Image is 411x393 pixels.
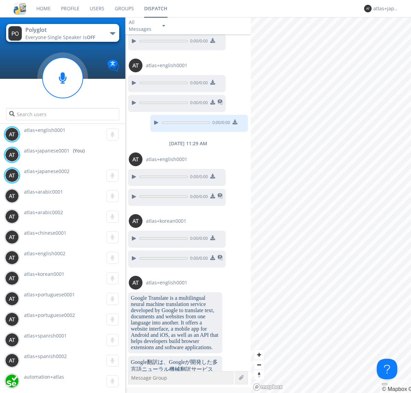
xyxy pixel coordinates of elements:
img: 373638.png [129,152,142,166]
span: atlas+portuguese0001 [24,291,75,298]
span: This is a translated message [217,254,223,263]
div: Polyglot [25,26,102,34]
span: atlas+english0001 [146,62,187,69]
img: 373638.png [5,354,19,367]
img: 373638.png [5,148,19,162]
span: 0:00 / 0:00 [210,120,230,127]
span: 0:00 / 0:00 [188,100,208,107]
div: [DATE] 11:29 AM [125,140,251,147]
span: 0:00 / 0:00 [188,80,208,87]
button: Toggle attribution [382,383,387,385]
span: 0:00 / 0:00 [188,255,208,263]
img: 373638.png [5,230,19,244]
span: atlas+spanish0001 [24,332,67,339]
span: atlas+arabic0002 [24,209,63,216]
div: atlas+japanese0001 [373,5,399,12]
span: This is a translated message [217,98,223,107]
input: Search users [6,108,119,120]
img: 373638.png [5,189,19,203]
button: PolyglotEveryone·Single Speaker isOFF [6,24,119,42]
span: 0:00 / 0:00 [188,235,208,243]
img: Translation enabled [107,60,119,72]
img: 373638.png [5,169,19,182]
div: Everyone · [25,34,102,41]
img: caret-down-sm.svg [162,25,165,27]
span: atlas+english0002 [24,250,65,257]
span: 0:00 / 0:00 [188,194,208,201]
span: Single Speaker is [48,34,95,40]
img: translated-message [217,255,223,260]
img: 373638.png [5,251,19,265]
img: download media button [210,80,215,85]
img: 373638.png [5,210,19,223]
span: atlas+chinese0001 [24,230,66,236]
a: Mapbox logo [253,383,283,391]
iframe: Toggle Customer Support [377,359,397,379]
img: download media button [210,174,215,179]
span: atlas+spanish0002 [24,353,67,359]
div: All Messages [129,19,156,33]
img: download media button [233,120,237,124]
a: Mapbox [382,386,407,392]
span: OFF [87,34,95,40]
img: download media button [210,194,215,198]
img: translated-message [217,193,223,199]
span: atlas+arabic0001 [24,188,63,195]
span: atlas+english0001 [146,156,187,163]
span: atlas+english0001 [146,279,187,286]
img: cddb5a64eb264b2086981ab96f4c1ba7 [14,2,26,15]
img: 373638.png [364,5,372,12]
span: 0:00 / 0:00 [188,38,208,46]
img: d2d01cd9b4174d08988066c6d424eccd [5,374,19,388]
img: 373638.png [5,333,19,347]
span: atlas+japanese0001 [24,147,70,154]
span: atlas+korean0001 [24,271,64,277]
img: 373638.png [129,59,142,72]
img: 373638.png [5,312,19,326]
img: 373638.png [8,26,22,41]
span: atlas+korean0001 [146,218,186,224]
img: download media button [210,100,215,105]
dc-p: Google Translate is a multilingual neural machine translation service developed by Google to tran... [131,295,220,351]
img: download media button [210,235,215,240]
div: (You) [73,147,85,154]
img: 373638.png [5,292,19,306]
img: 373638.png [129,214,142,228]
span: This is a translated message [217,192,223,201]
img: 373638.png [5,271,19,285]
img: download media button [210,255,215,260]
img: 373638.png [129,276,142,290]
span: atlas+japanese0002 [24,168,70,174]
span: automation+atlas [24,373,64,380]
span: atlas+english0001 [24,127,65,133]
button: Zoom in [254,350,264,360]
img: translated-message [217,99,223,105]
span: 0:00 / 0:00 [188,174,208,181]
img: 373638.png [5,127,19,141]
button: Zoom out [254,360,264,370]
span: atlas+portuguese0002 [24,312,75,318]
img: download media button [210,38,215,43]
button: Reset bearing to north [254,370,264,380]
